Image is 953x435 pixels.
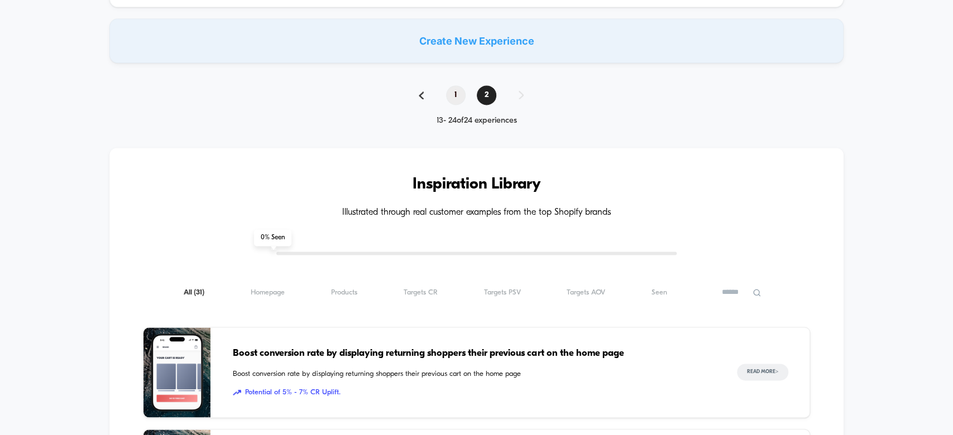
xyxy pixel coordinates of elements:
span: Targets CR [404,288,438,297]
span: Homepage [251,288,285,297]
span: Boost conversion rate by displaying returning shoppers their previous cart on the home page [233,369,714,380]
span: Targets AOV [567,288,605,297]
span: Potential of 5% - 7% CR Uplift. [233,387,714,398]
span: 2 [477,85,496,105]
span: 0 % Seen [254,229,291,246]
button: Read More> [737,364,788,380]
span: ( 31 ) [194,289,204,296]
span: Seen [652,288,667,297]
div: Create New Experience [109,18,843,63]
span: Targets PSV [483,288,520,297]
span: Boost conversion rate by displaying returning shoppers their previous cart on the home page [233,346,714,361]
h3: Inspiration Library [143,176,810,194]
img: pagination back [419,91,424,99]
span: Products [331,288,357,297]
span: All [184,288,204,297]
div: 13 - 24 of 24 experiences [408,116,546,125]
img: Boost conversion rate by displaying returning shoppers their previous cart on the home page [143,327,210,417]
span: 1 [446,85,466,105]
h4: Illustrated through real customer examples from the top Shopify brands [143,207,810,218]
